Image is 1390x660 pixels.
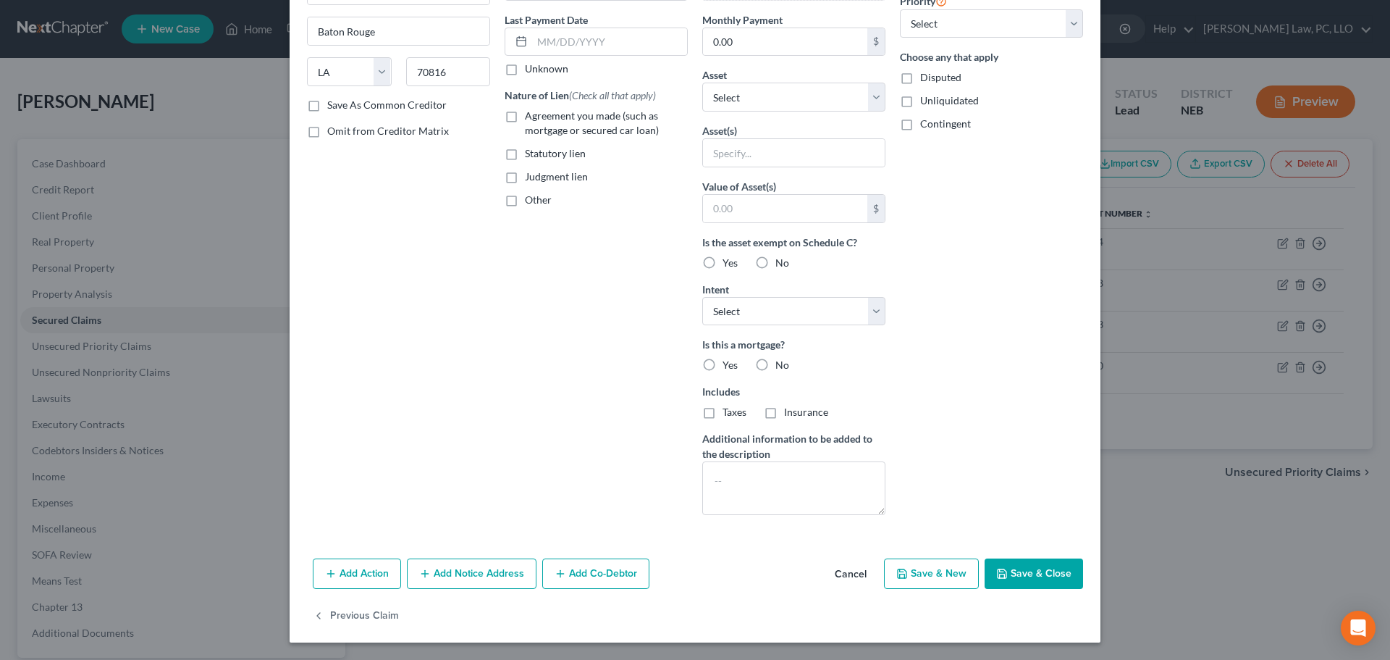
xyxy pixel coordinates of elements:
div: Open Intercom Messenger [1341,611,1376,646]
button: Add Notice Address [407,559,536,589]
span: Other [525,193,552,206]
button: Cancel [823,560,878,589]
input: MM/DD/YYYY [532,28,687,56]
span: Unliquidated [920,94,979,106]
label: Nature of Lien [505,88,656,103]
label: Intent [702,282,729,297]
span: No [775,359,789,371]
button: Add Co-Debtor [542,559,649,589]
label: Is this a mortgage? [702,337,885,352]
label: Asset(s) [702,123,737,138]
button: Previous Claim [313,601,399,631]
span: Yes [723,359,738,371]
span: Statutory lien [525,147,586,159]
span: No [775,256,789,269]
span: Agreement you made (such as mortgage or secured car loan) [525,109,659,136]
input: 0.00 [703,28,867,56]
span: Insurance [784,406,828,418]
button: Save & New [884,559,979,589]
span: Omit from Creditor Matrix [327,125,449,137]
span: Judgment lien [525,170,588,183]
label: Save As Common Creditor [327,98,447,112]
input: 0.00 [703,195,867,222]
label: Last Payment Date [505,12,588,28]
input: Enter city... [308,17,489,45]
label: Choose any that apply [900,49,1083,64]
span: Taxes [723,406,746,418]
label: Includes [702,384,885,399]
input: Specify... [703,139,885,167]
div: $ [867,195,885,222]
label: Is the asset exempt on Schedule C? [702,235,885,250]
div: $ [867,28,885,56]
label: Value of Asset(s) [702,179,776,194]
span: Asset [702,69,727,81]
label: Unknown [525,62,568,76]
label: Additional information to be added to the description [702,431,885,461]
button: Add Action [313,559,401,589]
span: Yes [723,256,738,269]
span: Disputed [920,71,961,83]
button: Save & Close [985,559,1083,589]
span: (Check all that apply) [569,89,656,101]
label: Monthly Payment [702,12,783,28]
input: Enter zip... [406,57,491,86]
span: Contingent [920,117,971,130]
